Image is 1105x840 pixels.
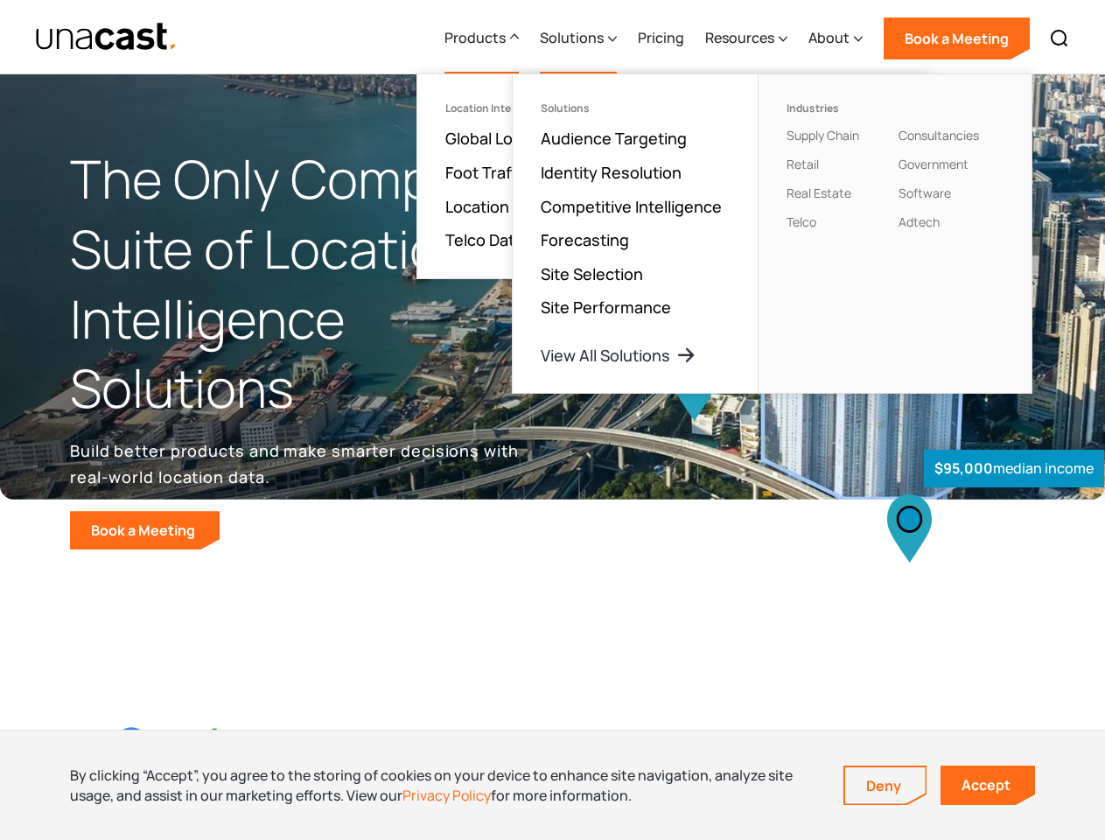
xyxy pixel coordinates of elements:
a: Forecasting [541,229,629,250]
a: Telco Data Processing [445,229,611,250]
div: Resources [705,3,787,74]
a: Book a Meeting [884,17,1030,59]
img: Search icon [1049,28,1070,49]
strong: $95,000 [934,458,993,478]
div: Location Intelligence [445,102,550,115]
a: Audience Targeting [541,128,687,149]
a: Foot Traffic Data [445,162,566,183]
a: Consultancies [899,127,979,143]
img: Google logo Color [115,727,238,768]
a: Site Selection [541,263,643,284]
a: Real Estate [787,185,851,201]
a: Pricing [638,3,684,74]
a: Identity Resolution [541,162,682,183]
a: Government [899,156,969,172]
a: home [35,22,178,52]
a: Competitive Intelligence [541,196,722,217]
div: Products [444,27,506,48]
div: About [808,27,850,48]
img: Unacast text logo [35,22,178,52]
a: Site Performance [541,297,671,318]
div: Solutions [541,102,730,115]
div: Products [444,3,519,74]
a: Book a Meeting [70,511,220,549]
div: Industries [787,102,892,115]
a: Location Insights Platform [445,196,640,217]
a: Deny [845,767,926,804]
a: Global Location Data [445,128,597,149]
a: Adtech [899,213,940,230]
p: Build better products and make smarter decisions with real-world location data. [70,437,525,490]
div: Solutions [540,27,604,48]
div: About [808,3,863,74]
div: By clicking “Accept”, you agree to the storing of cookies on your device to enhance site navigati... [70,766,817,805]
img: Harvard U logo [680,727,802,769]
a: Accept [941,766,1035,805]
a: Retail [787,156,819,172]
a: Telco [787,213,816,230]
a: Software [899,185,951,201]
div: median income [924,450,1104,487]
div: Resources [705,27,774,48]
h1: The Only Complete Suite of Location Intelligence Solutions [70,144,553,423]
a: Supply Chain [787,127,859,143]
nav: Solutions [512,73,1032,394]
img: BCG logo [492,723,614,773]
div: Solutions [540,3,617,74]
a: View All Solutions [541,345,696,366]
nav: Products [416,73,930,279]
a: Privacy Policy [402,786,491,805]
